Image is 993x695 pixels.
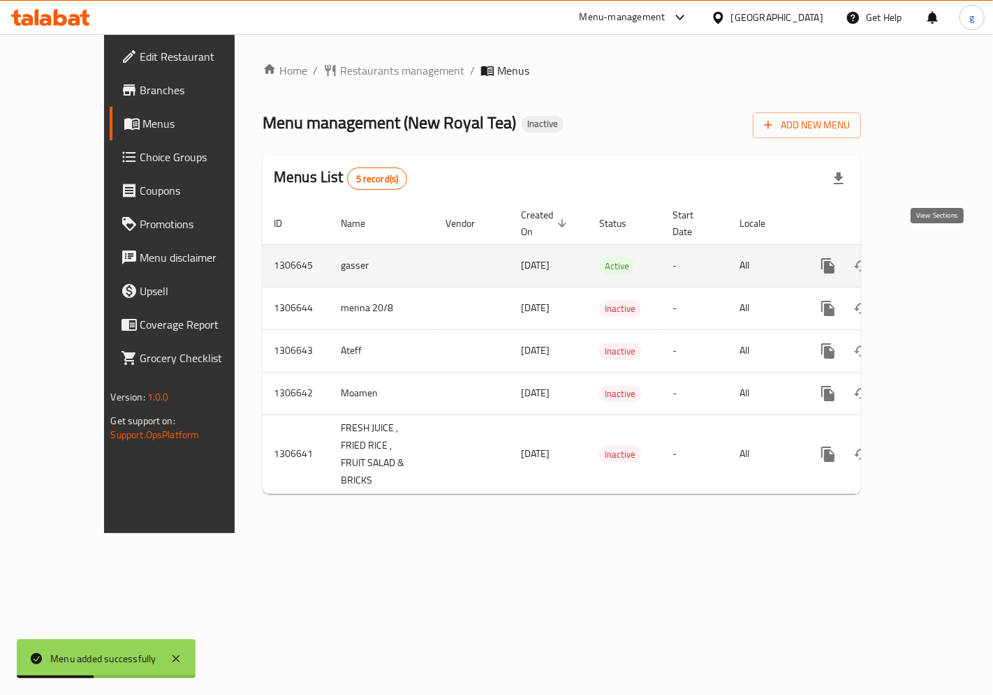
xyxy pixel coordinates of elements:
[599,386,641,402] span: Inactive
[323,62,464,79] a: Restaurants management
[764,117,850,134] span: Add New Menu
[521,341,550,359] span: [DATE]
[599,447,641,463] span: Inactive
[845,438,878,471] button: Change Status
[728,244,800,287] td: All
[140,182,258,199] span: Coupons
[521,256,550,274] span: [DATE]
[845,377,878,410] button: Change Status
[143,115,258,132] span: Menus
[263,244,330,287] td: 1306645
[811,249,845,283] button: more
[800,202,957,245] th: Actions
[140,350,258,366] span: Grocery Checklist
[599,385,641,402] div: Inactive
[446,215,493,232] span: Vendor
[845,334,878,368] button: Change Status
[330,329,434,372] td: Ateff
[140,249,258,266] span: Menu disclaimer
[661,244,728,287] td: -
[263,414,330,493] td: 1306641
[599,446,641,463] div: Inactive
[330,244,434,287] td: gasser
[599,301,641,317] span: Inactive
[341,215,383,232] span: Name
[580,9,665,26] div: Menu-management
[140,283,258,299] span: Upsell
[845,292,878,325] button: Change Status
[522,118,564,130] span: Inactive
[599,258,635,274] span: Active
[661,414,728,493] td: -
[348,172,407,186] span: 5 record(s)
[263,372,330,414] td: 1306642
[263,329,330,372] td: 1306643
[147,388,169,406] span: 1.0.0
[672,207,712,240] span: Start Date
[263,107,516,138] span: Menu management ( New Royal Tea )
[140,48,258,65] span: Edit Restaurant
[811,377,845,410] button: more
[728,372,800,414] td: All
[110,73,270,107] a: Branches
[330,372,434,414] td: Moamen
[274,215,300,232] span: ID
[521,444,550,463] span: [DATE]
[263,62,861,79] nav: breadcrumb
[110,274,270,308] a: Upsell
[728,287,800,329] td: All
[140,82,258,98] span: Branches
[111,388,145,406] span: Version:
[661,329,728,372] td: -
[521,384,550,402] span: [DATE]
[110,40,270,73] a: Edit Restaurant
[822,162,855,195] div: Export file
[811,438,845,471] button: more
[521,207,571,240] span: Created On
[497,62,529,79] span: Menus
[470,62,475,79] li: /
[599,343,641,359] span: Inactive
[263,62,307,79] a: Home
[140,149,258,165] span: Choice Groups
[140,316,258,333] span: Coverage Report
[728,329,800,372] td: All
[728,414,800,493] td: All
[274,167,407,190] h2: Menus List
[731,10,823,25] div: [GEOGRAPHIC_DATA]
[330,287,434,329] td: menna 20/8
[753,112,861,138] button: Add New Menu
[110,207,270,241] a: Promotions
[521,299,550,317] span: [DATE]
[661,287,728,329] td: -
[50,651,156,666] div: Menu added successfully
[110,341,270,375] a: Grocery Checklist
[111,426,200,444] a: Support.OpsPlatform
[110,107,270,140] a: Menus
[313,62,318,79] li: /
[740,215,784,232] span: Locale
[347,167,408,190] div: Total records count
[263,287,330,329] td: 1306644
[110,174,270,207] a: Coupons
[340,62,464,79] span: Restaurants management
[111,412,175,430] span: Get support on:
[110,241,270,274] a: Menu disclaimer
[330,414,434,493] td: FRESH JUICE , FRIED RICE , FRUIT SALAD & BRICKS
[661,372,728,414] td: -
[811,334,845,368] button: more
[140,216,258,232] span: Promotions
[599,215,645,232] span: Status
[811,292,845,325] button: more
[110,140,270,174] a: Choice Groups
[969,10,974,25] span: g
[522,116,564,133] div: Inactive
[263,202,957,494] table: enhanced table
[110,308,270,341] a: Coverage Report
[599,300,641,317] div: Inactive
